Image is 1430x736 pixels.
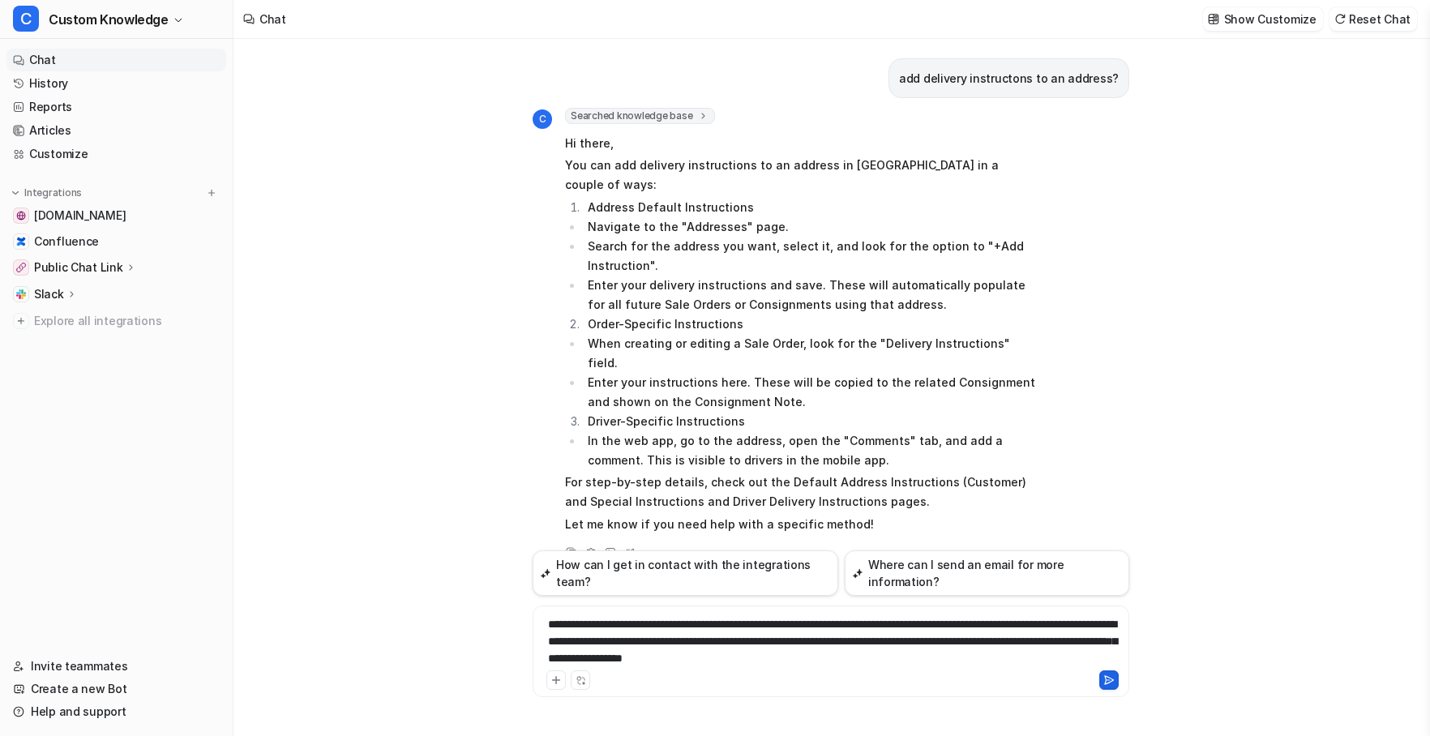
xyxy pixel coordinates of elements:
button: How can I get in contact with the integrations team? [533,550,838,596]
a: Create a new Bot [6,678,226,700]
span: [DOMAIN_NAME] [34,208,126,224]
span: C [13,6,39,32]
img: expand menu [10,187,21,199]
li: Order-Specific Instructions [583,315,1039,334]
li: Address Default Instructions [583,198,1039,217]
p: For step-by-step details, check out the Default Address Instructions (Customer) and Special Instr... [565,473,1039,511]
a: Reports [6,96,226,118]
img: menu_add.svg [206,187,217,199]
p: You can add delivery instructions to an address in [GEOGRAPHIC_DATA] in a couple of ways: [565,156,1039,195]
div: Chat [259,11,286,28]
span: Custom Knowledge [49,8,169,31]
p: Let me know if you need help with a specific method! [565,515,1039,534]
span: Confluence [34,233,99,250]
p: Integrations [24,186,82,199]
img: reset [1334,13,1346,25]
img: Public Chat Link [16,263,26,272]
span: Explore all integrations [34,308,220,334]
a: Articles [6,119,226,142]
a: Explore all integrations [6,310,226,332]
img: customize [1208,13,1219,25]
img: Confluence [16,237,26,246]
img: help.cartoncloud.com [16,211,26,220]
li: Enter your instructions here. These will be copied to the related Consignment and shown on the Co... [583,373,1039,412]
p: add delivery instructons to an address? [899,69,1119,88]
img: explore all integrations [13,313,29,329]
li: Navigate to the "Addresses" page. [583,217,1039,237]
a: Invite teammates [6,655,226,678]
li: Enter your delivery instructions and save. These will automatically populate for all future Sale ... [583,276,1039,315]
li: When creating or editing a Sale Order, look for the "Delivery Instructions" field. [583,334,1039,373]
p: Show Customize [1224,11,1317,28]
li: Driver-Specific Instructions [583,412,1039,431]
button: Integrations [6,185,87,201]
button: Show Customize [1203,7,1323,31]
li: Search for the address you want, select it, and look for the option to "+Add Instruction". [583,237,1039,276]
button: Reset Chat [1329,7,1417,31]
a: ConfluenceConfluence [6,230,226,253]
p: Public Chat Link [34,259,123,276]
a: History [6,72,226,95]
a: help.cartoncloud.com[DOMAIN_NAME] [6,204,226,227]
p: Slack [34,286,64,302]
a: Help and support [6,700,226,723]
span: Searched knowledge base [565,108,715,124]
button: Where can I send an email for more information? [845,550,1129,596]
a: Chat [6,49,226,71]
p: Hi there, [565,134,1039,153]
span: C [533,109,552,129]
a: Customize [6,143,226,165]
li: In the web app, go to the address, open the "Comments" tab, and add a comment. This is visible to... [583,431,1039,470]
img: Slack [16,289,26,299]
